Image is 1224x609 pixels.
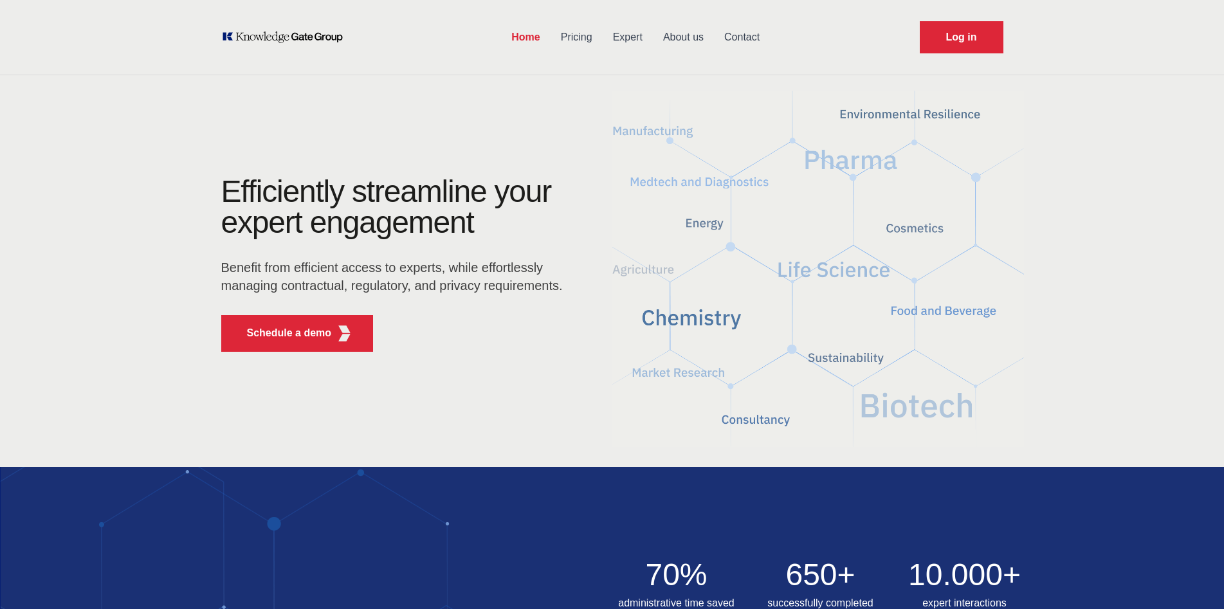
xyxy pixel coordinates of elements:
[221,31,352,44] a: KOL Knowledge Platform: Talk to Key External Experts (KEE)
[551,21,603,54] a: Pricing
[221,259,571,295] p: Benefit from efficient access to experts, while effortlessly managing contractual, regulatory, an...
[612,84,1024,454] img: KGG Fifth Element RED
[247,325,332,341] p: Schedule a demo
[221,315,374,352] button: Schedule a demoKGG Fifth Element RED
[900,559,1029,590] h2: 10.000+
[920,21,1003,53] a: Request Demo
[612,559,741,590] h2: 70%
[501,21,550,54] a: Home
[336,325,352,341] img: KGG Fifth Element RED
[653,21,714,54] a: About us
[714,21,770,54] a: Contact
[756,559,885,590] h2: 650+
[603,21,653,54] a: Expert
[221,174,552,239] h1: Efficiently streamline your expert engagement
